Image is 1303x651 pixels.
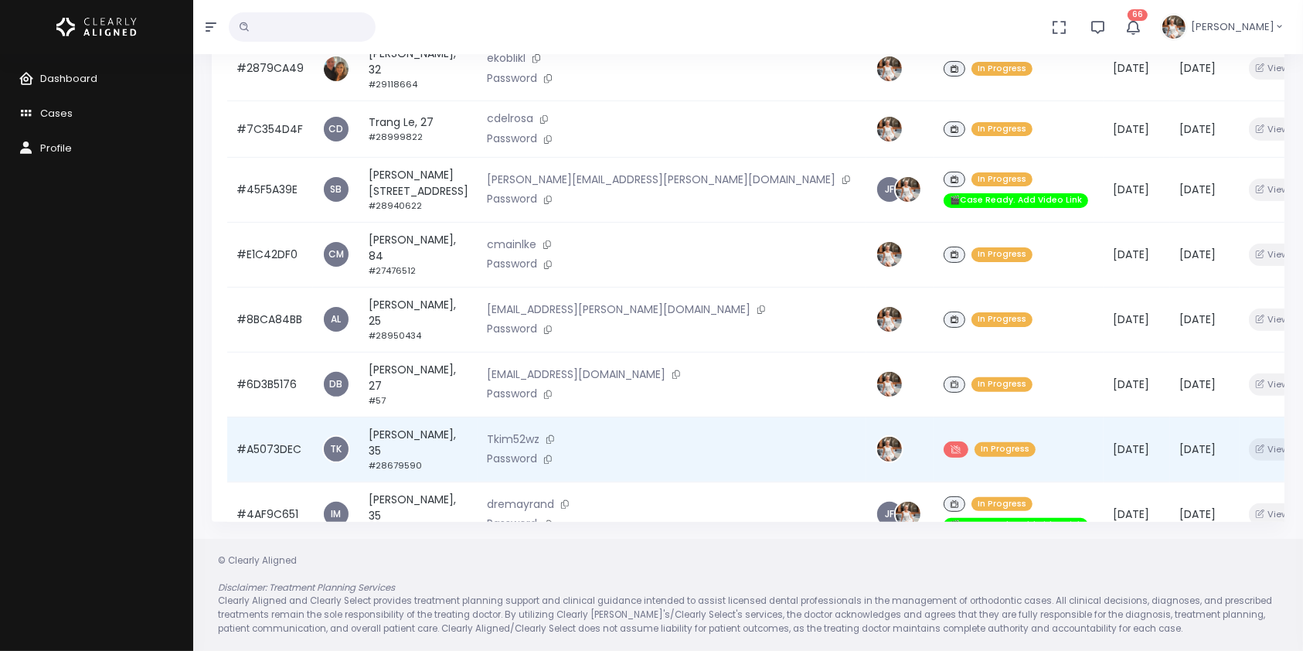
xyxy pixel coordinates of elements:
[369,131,423,143] small: #28999822
[1191,19,1274,35] span: [PERSON_NAME]
[487,111,857,128] p: cdelrosa
[487,172,857,189] p: [PERSON_NAME][EMAIL_ADDRESS][PERSON_NAME][DOMAIN_NAME]
[1113,312,1149,327] span: [DATE]
[487,516,857,533] p: Password
[359,222,478,287] td: [PERSON_NAME], 84
[227,417,313,482] td: #A5073DEC
[971,62,1033,77] span: In Progress
[369,459,422,472] small: #28679590
[971,312,1033,327] span: In Progress
[487,386,857,403] p: Password
[369,264,416,277] small: #27476512
[324,372,349,397] a: DB
[971,497,1033,512] span: In Progress
[359,417,478,482] td: [PERSON_NAME], 35
[227,101,313,158] td: #7C354D4F
[369,394,386,407] small: #57
[369,329,421,342] small: #28950434
[877,177,902,202] a: JF
[944,518,1088,533] span: 🎬Case Ready. Add Video Link
[971,377,1033,392] span: In Progress
[1179,312,1216,327] span: [DATE]
[975,442,1036,457] span: In Progress
[1113,377,1149,392] span: [DATE]
[487,496,857,513] p: dremayrand
[324,117,349,141] a: CD
[359,101,478,158] td: Trang Le, 27
[56,11,137,43] img: Logo Horizontal
[1113,247,1149,262] span: [DATE]
[1113,506,1149,522] span: [DATE]
[324,502,349,527] a: IM
[324,437,349,462] a: TK
[359,482,478,547] td: [PERSON_NAME], 35
[369,78,417,90] small: #29118664
[1179,182,1216,197] span: [DATE]
[359,287,478,352] td: [PERSON_NAME], 25
[487,366,857,383] p: [EMAIL_ADDRESS][DOMAIN_NAME]
[971,247,1033,262] span: In Progress
[1113,182,1149,197] span: [DATE]
[324,177,349,202] a: SB
[487,302,857,319] p: [EMAIL_ADDRESS][PERSON_NAME][DOMAIN_NAME]
[227,352,313,417] td: #6D3B5176
[1179,121,1216,137] span: [DATE]
[324,242,349,267] a: CM
[359,36,478,101] td: [PERSON_NAME], 32
[487,451,857,468] p: Password
[369,199,422,212] small: #28940622
[227,157,313,222] td: #45F5A39E
[1179,441,1216,457] span: [DATE]
[487,321,857,338] p: Password
[1179,247,1216,262] span: [DATE]
[1179,377,1216,392] span: [DATE]
[1113,441,1149,457] span: [DATE]
[40,106,73,121] span: Cases
[487,431,857,448] p: Tkim52wz
[324,307,349,332] a: AL
[1160,13,1188,41] img: Header Avatar
[227,287,313,352] td: #8BCA84BB
[40,141,72,155] span: Profile
[1179,506,1216,522] span: [DATE]
[227,482,313,547] td: #4AF9C651
[944,193,1088,208] span: 🎬Case Ready. Add Video Link
[971,122,1033,137] span: In Progress
[1113,121,1149,137] span: [DATE]
[487,70,857,87] p: Password
[487,256,857,273] p: Password
[877,502,902,527] a: JF
[487,50,857,67] p: ekoblikl
[1179,60,1216,76] span: [DATE]
[359,352,478,417] td: [PERSON_NAME], 27
[359,157,478,222] td: [PERSON_NAME][STREET_ADDRESS]
[1113,60,1149,76] span: [DATE]
[202,554,1294,636] div: © Clearly Aligned Clearly Aligned and Clearly Select provides treatment planning support and clin...
[227,222,313,287] td: #E1C42DF0
[487,131,857,148] p: Password
[487,191,857,208] p: Password
[1128,9,1148,21] span: 66
[40,71,97,86] span: Dashboard
[971,172,1033,187] span: In Progress
[487,237,857,254] p: cmainlke
[227,36,313,101] td: #2879CA49
[218,581,395,594] em: Disclaimer: Treatment Planning Services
